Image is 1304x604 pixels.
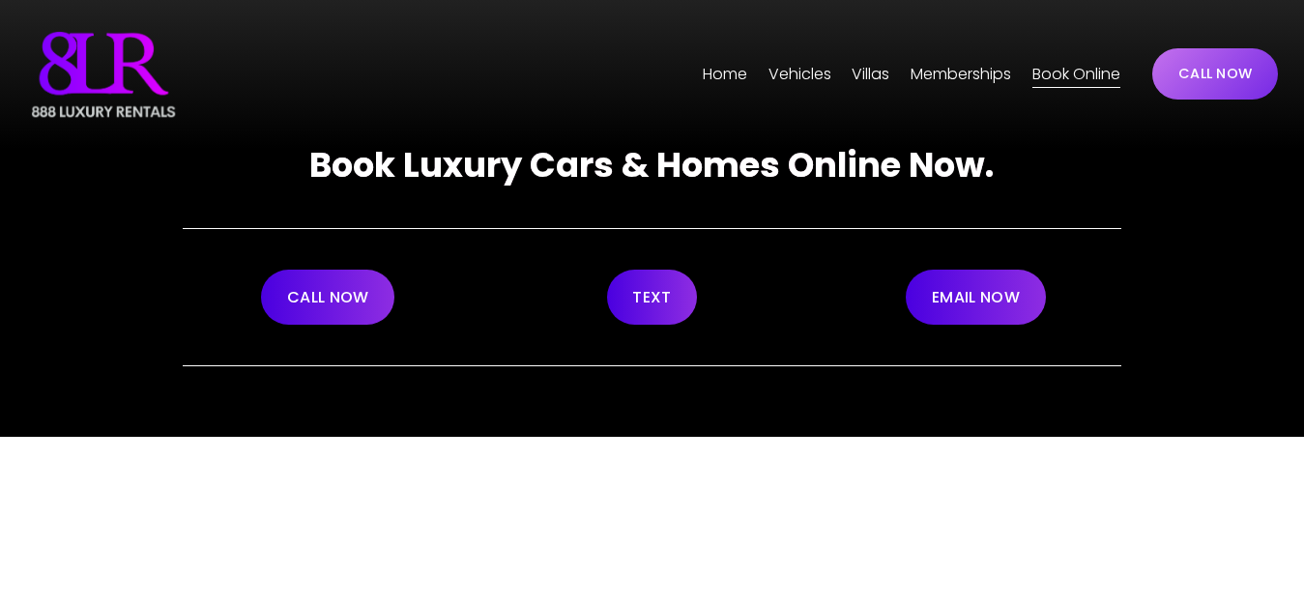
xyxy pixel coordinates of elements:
[703,59,747,90] a: Home
[26,26,181,123] img: Luxury Car &amp; Home Rentals For Every Occasion
[607,270,698,325] a: TEXT
[309,141,994,188] strong: Book Luxury Cars & Homes Online Now.
[911,59,1011,90] a: Memberships
[1032,59,1120,90] a: Book Online
[1152,48,1278,100] a: CALL NOW
[906,270,1045,325] a: EMAIL NOW
[852,59,889,90] a: folder dropdown
[261,270,394,325] a: CALL NOW
[768,59,831,90] a: folder dropdown
[768,61,831,89] span: Vehicles
[852,61,889,89] span: Villas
